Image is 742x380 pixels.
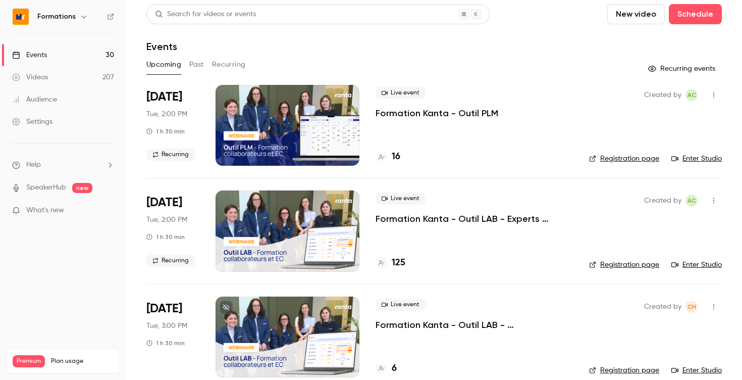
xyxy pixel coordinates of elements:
a: 125 [376,256,405,270]
button: Past [189,57,204,73]
span: Live event [376,193,426,205]
span: Anaïs Cachelou [685,195,698,207]
a: 16 [376,150,400,164]
div: Events [12,50,47,60]
h4: 125 [392,256,405,270]
a: Registration page [589,365,659,375]
a: SpeakerHub [26,182,66,193]
div: Search for videos or events [155,9,256,20]
button: Recurring events [644,61,722,77]
div: 1 h 30 min [146,233,185,241]
span: [DATE] [146,89,182,105]
h1: Events [146,40,177,53]
img: Formations [13,9,29,25]
a: Formation Kanta - Outil LAB - [PERSON_NAME] [376,319,573,331]
span: Tue, 2:00 PM [146,215,187,225]
span: Live event [376,87,426,99]
div: Sep 30 Tue, 2:00 PM (Europe/Paris) [146,85,199,166]
iframe: Noticeable Trigger [102,206,114,215]
div: Sep 30 Tue, 2:00 PM (Europe/Paris) [146,191,199,271]
a: Enter Studio [671,260,722,270]
button: Recurring [212,57,246,73]
span: Recurring [146,255,195,267]
span: Help [26,160,41,170]
a: 6 [376,362,397,375]
button: Upcoming [146,57,181,73]
span: Tue, 2:00 PM [146,109,187,119]
span: new [72,183,92,193]
span: Anaïs Cachelou [685,89,698,101]
h6: Formations [37,12,76,22]
span: Created by [644,301,681,313]
div: 1 h 30 min [146,127,185,135]
span: AC [687,195,696,207]
span: Created by [644,89,681,101]
div: Sep 30 Tue, 3:00 PM (Europe/Paris) [146,297,199,377]
span: Recurring [146,149,195,161]
a: Enter Studio [671,365,722,375]
span: What's new [26,205,64,216]
a: Enter Studio [671,154,722,164]
button: New video [607,4,665,24]
span: Tue, 3:00 PM [146,321,187,331]
h4: 16 [392,150,400,164]
div: Settings [12,117,52,127]
h4: 6 [392,362,397,375]
div: 1 h 30 min [146,339,185,347]
div: Videos [12,72,48,82]
a: Formation Kanta - Outil LAB - Experts Comptables & Collaborateurs [376,213,573,225]
a: Formation Kanta - Outil PLM [376,107,498,119]
div: Audience [12,94,57,105]
span: Plan usage [51,357,114,365]
li: help-dropdown-opener [12,160,114,170]
span: Live event [376,299,426,311]
button: Schedule [669,4,722,24]
a: Registration page [589,260,659,270]
span: [DATE] [146,301,182,317]
span: AC [687,89,696,101]
span: Created by [644,195,681,207]
span: Premium [13,355,45,367]
span: [DATE] [146,195,182,211]
span: CH [687,301,696,313]
span: Chloé Hauvel [685,301,698,313]
a: Registration page [589,154,659,164]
